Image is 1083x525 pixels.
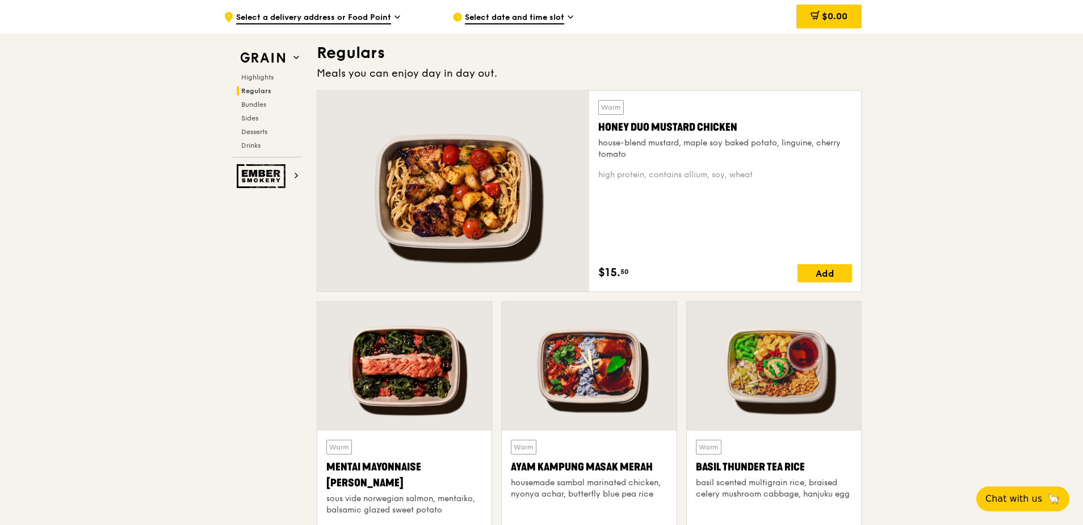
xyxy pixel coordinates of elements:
span: Desserts [241,128,267,136]
div: housemade sambal marinated chicken, nyonya achar, butterfly blue pea rice [511,477,667,500]
span: Highlights [241,73,274,81]
span: Chat with us [985,492,1042,506]
span: 🦙 [1047,492,1060,506]
div: basil scented multigrain rice, braised celery mushroom cabbage, hanjuku egg [696,477,852,500]
div: high protein, contains allium, soy, wheat [598,169,852,181]
span: Select a delivery address or Food Point [236,12,391,24]
button: Chat with us🦙 [976,486,1069,511]
div: Ayam Kampung Masak Merah [511,459,667,475]
div: Warm [598,100,624,115]
h3: Regulars [317,43,862,63]
div: Basil Thunder Tea Rice [696,459,852,475]
span: $15. [598,264,620,281]
span: Sides [241,114,258,122]
div: sous vide norwegian salmon, mentaiko, balsamic glazed sweet potato [326,493,482,516]
div: Meals you can enjoy day in day out. [317,65,862,81]
span: $0.00 [822,11,847,22]
div: Honey Duo Mustard Chicken [598,119,852,135]
div: Warm [696,440,721,455]
img: Ember Smokery web logo [237,164,289,188]
span: Regulars [241,87,271,95]
div: Mentai Mayonnaise [PERSON_NAME] [326,459,482,491]
span: Drinks [241,141,261,149]
div: Add [797,264,852,282]
div: Warm [326,440,352,455]
span: Select date and time slot [465,12,564,24]
img: Grain web logo [237,48,289,68]
div: house-blend mustard, maple soy baked potato, linguine, cherry tomato [598,137,852,160]
div: Warm [511,440,536,455]
span: Bundles [241,101,266,109]
span: 50 [620,267,629,276]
